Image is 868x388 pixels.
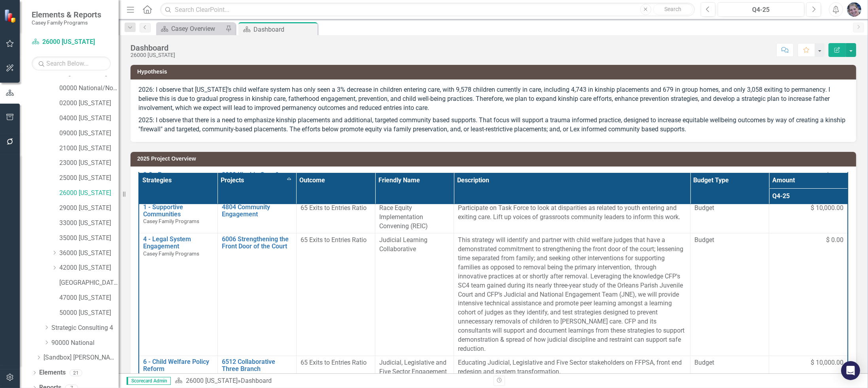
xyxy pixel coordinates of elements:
[222,236,292,250] a: 6006 Strengthening the Front Door of the Court
[375,233,454,356] td: Double-Click to Edit
[51,339,119,348] a: 90000 National
[51,324,119,333] a: Strategic Consulting 4
[143,204,214,218] a: 1 - Supportive Communities
[379,359,447,384] span: Judicial, Legislative and Five Sector Engagement and Outreach
[59,263,119,273] a: 42000 [US_STATE]
[664,6,681,12] span: Search
[59,249,119,258] a: 36000 [US_STATE]
[217,233,296,356] td: Double-Click to Edit Right Click for Context Menu
[222,358,292,379] a: 6512 Collaborative Three Branch Engagement
[139,201,217,233] td: Double-Click to Edit Right Click for Context Menu
[458,204,686,222] p: Participate on Task Force to look at disparities as related to youth entering and exiting care. L...
[694,204,765,213] span: Budget
[296,233,375,356] td: Double-Click to Edit
[32,10,101,19] span: Elements & Reports
[694,358,765,367] span: Budget
[59,234,119,243] a: 35000 [US_STATE]
[59,144,119,153] a: 21000 [US_STATE]
[458,358,686,377] p: Educating Judicial, Legislative and Five Sector stakeholders on FFPSA, front end redesign and sys...
[43,353,119,362] a: [Sandbox] [PERSON_NAME] Family Programs
[171,24,223,34] div: Casey Overview
[130,52,175,58] div: 26000 [US_STATE]
[39,368,66,377] a: Elements
[720,5,802,15] div: Q4-25
[59,84,119,93] a: 00000 National/No Jurisdiction (SC3)
[59,174,119,183] a: 25000 [US_STATE]
[143,236,214,250] a: 4 - Legal System Engagement
[847,2,861,17] img: Diane Gillian
[138,114,848,134] p: 2025: I observe that there is a need to emphasize kinship placements and additional, targeted com...
[143,250,199,257] span: Casey Family Programs
[217,201,296,233] td: Double-Click to Edit Right Click for Context Menu
[59,278,119,288] a: [GEOGRAPHIC_DATA][US_STATE]
[811,204,843,213] span: $ 10,000.00
[175,377,488,386] div: »
[769,201,848,233] td: Double-Click to Edit
[690,233,769,356] td: Double-Click to Edit
[458,236,686,353] p: This strategy will identify and partner with child welfare judges that have a demonstrated commit...
[143,358,214,372] a: 6 - Child Welfare Policy Reform
[59,219,119,228] a: 33000 [US_STATE]
[241,377,272,384] div: Dashboard
[379,236,427,253] span: Judicial Learning Collaborative
[137,69,852,75] h3: Hypothesis
[301,236,367,244] span: 65 Exits to Entries Ratio
[653,4,693,15] button: Search
[59,114,119,123] a: 04000 [US_STATE]
[826,236,843,245] span: $ 0.00
[811,358,843,367] span: $ 10,000.00
[143,373,199,379] span: Casey Family Programs
[158,24,223,34] a: Casey Overview
[32,19,101,26] small: Casey Family Programs
[137,156,852,162] h3: 2025 Project Overview
[59,129,119,138] a: 09000 [US_STATE]
[127,377,171,385] span: Scorecard Admin
[160,3,694,17] input: Search ClearPoint...
[59,204,119,213] a: 29000 [US_STATE]
[32,38,111,47] a: 26000 [US_STATE]
[375,201,454,233] td: Double-Click to Edit
[690,201,769,233] td: Double-Click to Edit
[59,309,119,318] a: 50000 [US_STATE]
[139,233,217,356] td: Double-Click to Edit Right Click for Context Menu
[59,159,119,168] a: 23000 [US_STATE]
[70,369,82,376] div: 21
[769,233,848,356] td: Double-Click to Edit
[186,377,238,384] a: 26000 [US_STATE]
[301,204,367,212] span: 65 Exits to Entries Ratio
[718,2,805,17] button: Q4-25
[379,204,428,230] span: Race Equity Implementation Convening (REIC)
[59,99,119,108] a: 02000 [US_STATE]
[841,361,860,380] div: Open Intercom Messenger
[454,201,690,233] td: Double-Click to Edit
[32,57,111,70] input: Search Below...
[3,8,18,23] img: ClearPoint Strategy
[253,25,316,34] div: Dashboard
[143,218,199,224] span: Casey Family Programs
[59,189,119,198] a: 26000 [US_STATE]
[694,236,765,245] span: Budget
[454,233,690,356] td: Double-Click to Edit
[222,204,292,218] a: 4804 Community Engagement
[59,293,119,303] a: 47000 [US_STATE]
[301,359,367,366] span: 65 Exits to Entries Ratio
[138,85,848,114] p: 2026: I observe that [US_STATE]’s child welfare system has only seen a 3% decrease in children en...
[296,201,375,233] td: Double-Click to Edit
[130,44,175,52] div: Dashboard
